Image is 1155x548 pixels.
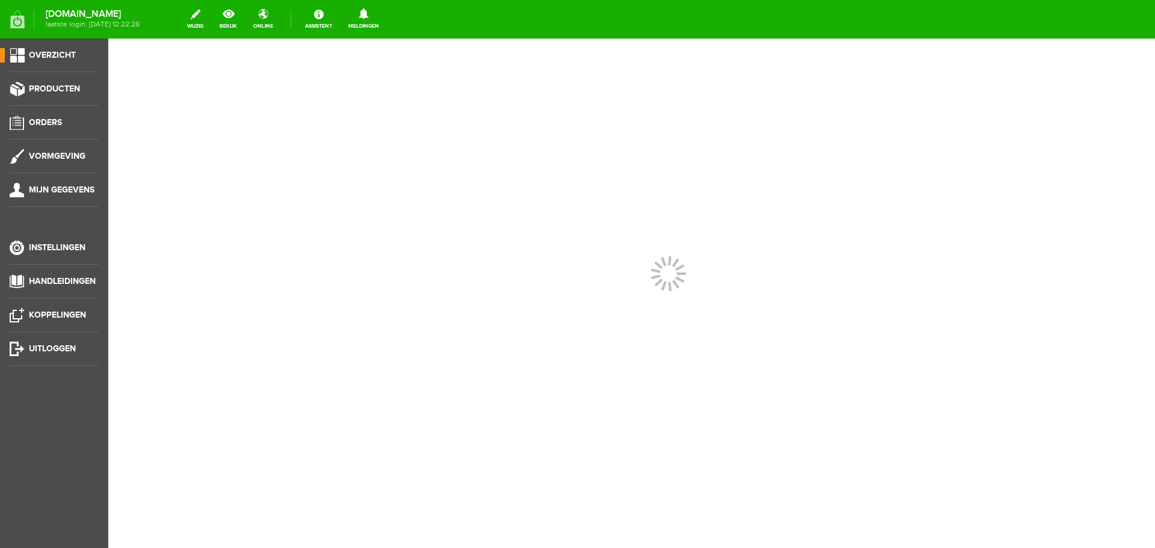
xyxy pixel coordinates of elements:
span: Uitloggen [29,343,76,354]
span: Orders [29,117,62,128]
span: Mijn gegevens [29,185,94,195]
a: bekijk [212,6,244,32]
a: wijzig [180,6,211,32]
a: online [246,6,280,32]
span: Handleidingen [29,276,96,286]
span: laatste login: [DATE] 12:22:28 [46,21,140,28]
span: Koppelingen [29,310,86,320]
a: Meldingen [341,6,386,32]
span: Overzicht [29,50,76,60]
span: Producten [29,84,80,94]
a: Assistent [298,6,339,32]
span: Vormgeving [29,151,85,161]
span: Instellingen [29,242,85,253]
strong: [DOMAIN_NAME] [46,11,140,17]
